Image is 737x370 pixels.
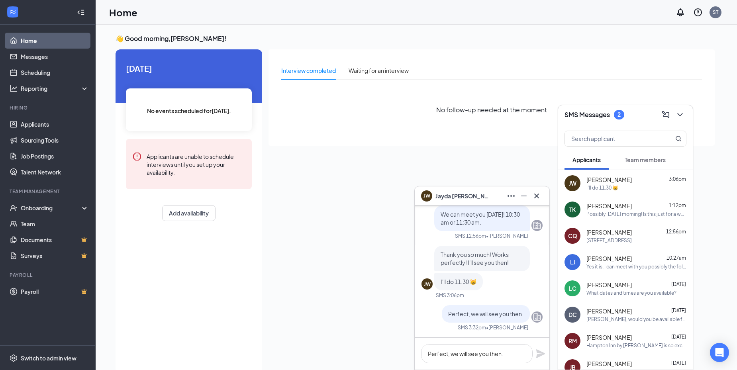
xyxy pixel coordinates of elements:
span: [DATE] [126,62,252,74]
div: [PERSON_NAME], would you be available for an interview this upcoming week? [586,316,686,323]
button: Ellipses [505,190,517,202]
div: What dates and times are you available? [586,290,676,296]
div: Onboarding [21,204,82,212]
a: SurveysCrown [21,248,89,264]
a: Talent Network [21,164,89,180]
div: LJ [570,258,575,266]
button: Minimize [517,190,530,202]
svg: UserCheck [10,204,18,212]
svg: QuestionInfo [693,8,703,17]
span: 12:56pm [666,229,686,235]
svg: Notifications [676,8,685,17]
a: Team [21,216,89,232]
div: Possibly [DATE] morning! Is this just for a weekend position though? That's what I'm looking for ... [586,211,686,217]
svg: ComposeMessage [661,110,670,119]
div: [STREET_ADDRESS] [586,237,632,244]
h1: Home [109,6,137,19]
div: CQ [568,232,577,240]
span: 3:06pm [669,176,686,182]
span: 10:27am [666,255,686,261]
svg: Minimize [519,191,529,201]
a: Home [21,33,89,49]
svg: Error [132,152,142,161]
span: [PERSON_NAME] [586,254,632,262]
div: I'll do 11:30 😸 [586,184,618,191]
button: ComposeMessage [659,108,672,121]
div: SMS 12:56pm [455,233,486,239]
a: Scheduling [21,65,89,80]
span: [PERSON_NAME] [586,202,632,210]
span: [DATE] [671,281,686,287]
div: JW [569,179,576,187]
span: No follow-up needed at the moment [436,105,547,115]
div: Interview completed [281,66,336,75]
span: • [PERSON_NAME] [486,233,528,239]
span: [PERSON_NAME] [586,281,632,289]
svg: Settings [10,354,18,362]
a: DocumentsCrown [21,232,89,248]
svg: WorkstreamLogo [9,8,17,16]
svg: Plane [536,349,545,358]
div: Open Intercom Messenger [710,343,729,362]
span: [DATE] [671,334,686,340]
span: [DATE] [671,307,686,313]
div: LC [569,284,576,292]
h3: 👋 Good morning, [PERSON_NAME] ! [116,34,715,43]
span: [PERSON_NAME] [586,360,632,368]
a: Messages [21,49,89,65]
span: 1:12pm [669,202,686,208]
svg: Cross [532,191,541,201]
span: Thank you so much! Works perfectly! I'll see you then! [441,251,509,266]
div: JW [424,281,431,288]
span: Jayda [PERSON_NAME] [435,192,491,200]
div: SMS 3:06pm [436,292,464,299]
div: Applicants are unable to schedule interviews until you set up your availability. [147,152,245,176]
span: [PERSON_NAME] [586,307,632,315]
div: Switch to admin view [21,354,76,362]
input: Search applicant [565,131,659,146]
div: Payroll [10,272,87,278]
svg: MagnifyingGlass [675,135,682,142]
span: • [PERSON_NAME] [486,324,528,331]
button: Add availability [162,205,216,221]
a: Sourcing Tools [21,132,89,148]
a: Job Postings [21,148,89,164]
span: Team members [625,156,666,163]
svg: Company [532,221,542,230]
button: Cross [530,190,543,202]
span: Applicants [572,156,601,163]
span: [PERSON_NAME] [586,176,632,184]
span: [PERSON_NAME] [586,228,632,236]
div: Yes it is, I can meet with you possibly the following [DATE]. [DATE] is a very busy check in day ... [586,263,686,270]
div: ST [713,9,718,16]
span: I'll do 11:30 😸 [441,278,476,285]
a: PayrollCrown [21,284,89,300]
svg: Company [532,312,542,322]
span: Perfect, we will see you then. [448,310,523,317]
span: [PERSON_NAME] [586,333,632,341]
svg: Ellipses [506,191,516,201]
span: We can meet you [DATE]! 10:30 am or 11:30 am. [441,211,520,226]
h3: SMS Messages [565,110,610,119]
svg: ChevronDown [675,110,685,119]
div: TK [569,206,576,213]
div: RM [568,337,577,345]
div: Team Management [10,188,87,195]
span: No events scheduled for [DATE] . [147,106,231,115]
div: Waiting for an interview [349,66,409,75]
div: Reporting [21,84,89,92]
span: [DATE] [671,360,686,366]
div: 2 [617,111,621,118]
a: Applicants [21,116,89,132]
div: Hiring [10,104,87,111]
div: SMS 3:32pm [458,324,486,331]
button: ChevronDown [674,108,686,121]
svg: Analysis [10,84,18,92]
svg: Collapse [77,8,85,16]
div: Hampton Inn by [PERSON_NAME] is so excited for you to join our team! Do you know anyone else who ... [586,342,686,349]
div: DC [568,311,577,319]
